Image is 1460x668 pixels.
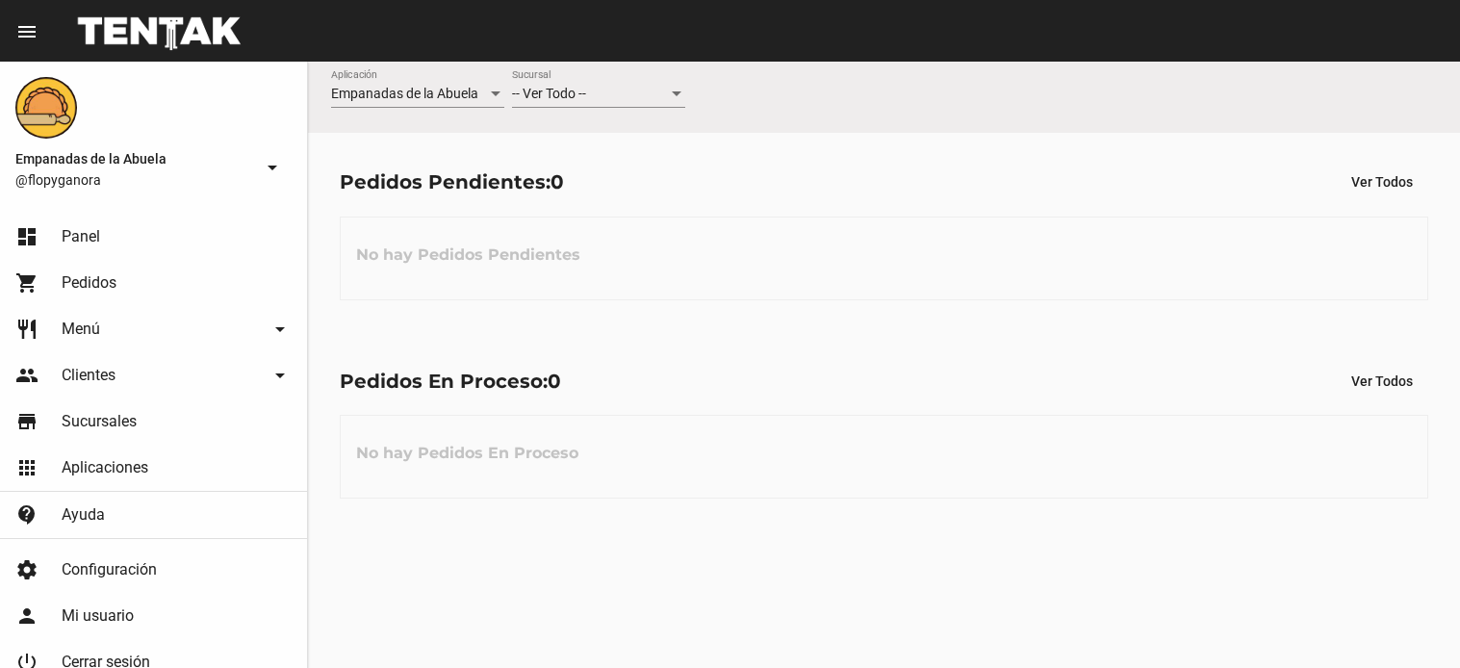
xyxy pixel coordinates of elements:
[341,424,594,482] h3: No hay Pedidos En Proceso
[62,227,100,246] span: Panel
[15,225,38,248] mat-icon: dashboard
[15,456,38,479] mat-icon: apps
[62,366,115,385] span: Clientes
[62,606,134,626] span: Mi usuario
[62,505,105,525] span: Ayuda
[340,167,564,197] div: Pedidos Pendientes:
[15,170,253,190] span: @flopyganora
[15,503,38,527] mat-icon: contact_support
[341,226,596,284] h3: No hay Pedidos Pendientes
[1351,373,1413,389] span: Ver Todos
[261,156,284,179] mat-icon: arrow_drop_down
[15,77,77,139] img: f0136945-ed32-4f7c-91e3-a375bc4bb2c5.png
[15,558,38,581] mat-icon: settings
[62,412,137,431] span: Sucursales
[62,320,100,339] span: Menú
[15,410,38,433] mat-icon: store
[551,170,564,193] span: 0
[62,458,148,477] span: Aplicaciones
[15,604,38,628] mat-icon: person
[269,318,292,341] mat-icon: arrow_drop_down
[1336,165,1428,199] button: Ver Todos
[269,364,292,387] mat-icon: arrow_drop_down
[15,147,253,170] span: Empanadas de la Abuela
[1351,174,1413,190] span: Ver Todos
[340,366,561,397] div: Pedidos En Proceso:
[15,318,38,341] mat-icon: restaurant
[331,86,478,101] span: Empanadas de la Abuela
[62,273,116,293] span: Pedidos
[15,271,38,295] mat-icon: shopping_cart
[1336,364,1428,398] button: Ver Todos
[15,364,38,387] mat-icon: people
[62,560,157,579] span: Configuración
[512,86,586,101] span: -- Ver Todo --
[548,370,561,393] span: 0
[15,20,38,43] mat-icon: menu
